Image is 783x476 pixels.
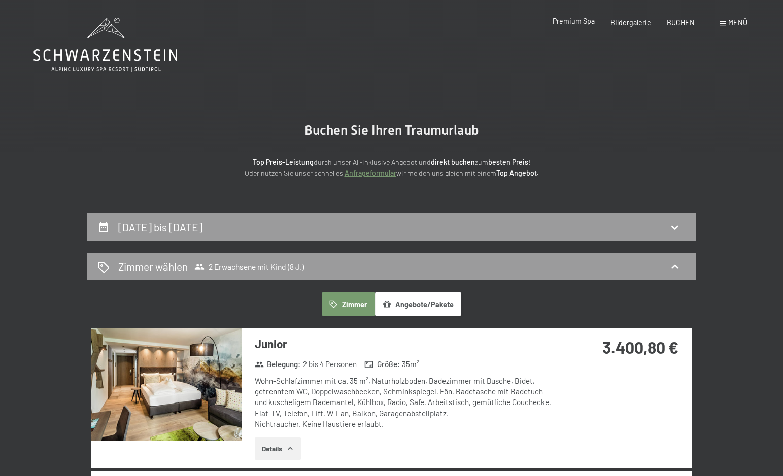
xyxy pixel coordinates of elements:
[345,169,396,177] a: Anfrageformular
[255,376,557,429] div: Wohn-Schlafzimmer mit ca. 35 m², Naturholzboden, Badezimmer mit Dusche, Bidet, getrenntem WC, Dop...
[255,437,301,460] button: Details
[553,17,595,25] a: Premium Spa
[304,123,479,138] span: Buchen Sie Ihren Traumurlaub
[364,359,400,370] strong: Größe :
[431,158,475,166] strong: direkt buchen
[602,338,678,357] strong: 3.400,80 €
[91,328,242,441] img: mss_renderimg.php
[253,158,314,166] strong: Top Preis-Leistung
[255,336,557,352] h3: Junior
[118,221,202,233] h2: [DATE] bis [DATE]
[168,157,615,179] p: durch unser All-inklusive Angebot und zum ! Oder nutzen Sie unser schnelles wir melden uns gleich...
[255,359,301,370] strong: Belegung :
[488,158,528,166] strong: besten Preis
[118,259,188,274] h2: Zimmer wählen
[375,292,461,316] button: Angebote/Pakete
[303,359,357,370] span: 2 bis 4 Personen
[322,292,375,316] button: Zimmer
[667,18,695,27] a: BUCHEN
[402,359,419,370] span: 35 m²
[610,18,651,27] a: Bildergalerie
[194,262,304,272] span: 2 Erwachsene mit Kind (8 J.)
[728,18,747,27] span: Menü
[496,169,539,177] strong: Top Angebot.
